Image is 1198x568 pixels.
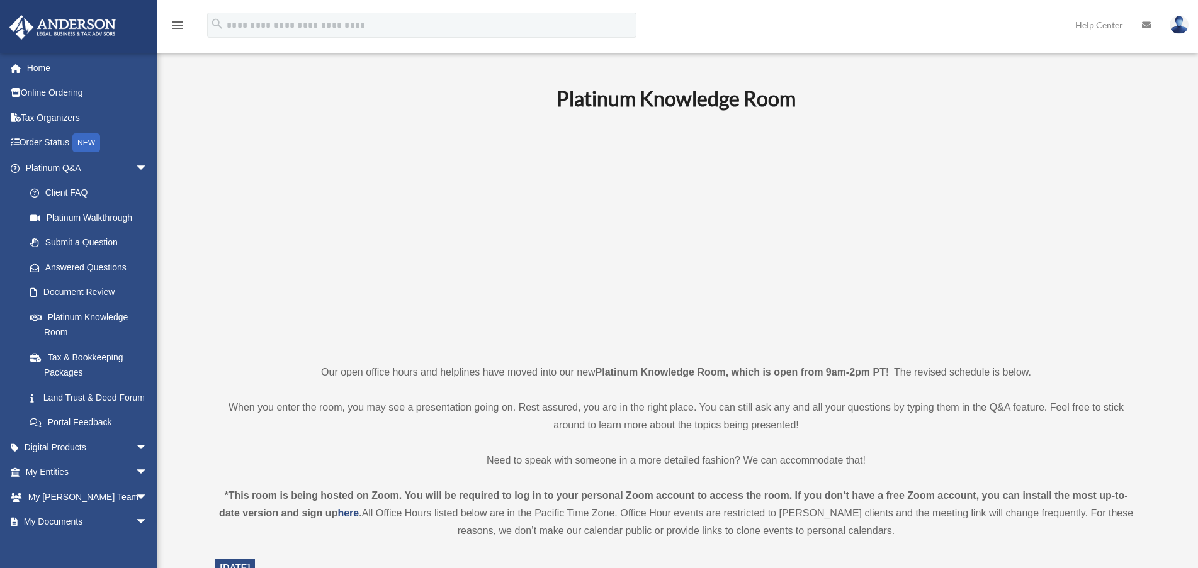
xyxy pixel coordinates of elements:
a: My Documentsarrow_drop_down [9,510,167,535]
a: Platinum Walkthrough [18,205,167,230]
div: NEW [72,133,100,152]
a: My [PERSON_NAME] Teamarrow_drop_down [9,484,167,510]
span: arrow_drop_down [135,510,161,535]
a: Platinum Knowledge Room [18,304,161,345]
p: When you enter the room, you may see a presentation going on. Rest assured, you are in the right ... [215,399,1138,434]
a: Home [9,55,167,81]
span: arrow_drop_down [135,460,161,486]
a: Order StatusNEW [9,130,167,156]
img: User Pic [1170,16,1189,34]
a: Tax Organizers [9,105,167,130]
a: Portal Feedback [18,410,167,435]
a: My Entitiesarrow_drop_down [9,460,167,485]
a: menu [170,22,185,33]
b: Platinum Knowledge Room [557,86,796,111]
span: arrow_drop_down [135,484,161,510]
a: Client FAQ [18,181,167,206]
div: All Office Hours listed below are in the Pacific Time Zone. Office Hour events are restricted to ... [215,487,1138,540]
a: Submit a Question [18,230,167,255]
p: Need to speak with someone in a more detailed fashion? We can accommodate that! [215,452,1138,469]
i: search [210,17,224,31]
a: Land Trust & Deed Forum [18,385,167,410]
a: Online Ordering [9,81,167,106]
a: Document Review [18,280,167,305]
iframe: 231110_Toby_KnowledgeRoom [487,128,865,340]
img: Anderson Advisors Platinum Portal [6,15,120,40]
i: menu [170,18,185,33]
a: Answered Questions [18,255,167,280]
span: arrow_drop_down [135,155,161,181]
p: Our open office hours and helplines have moved into our new ! The revised schedule is below. [215,364,1138,381]
a: Tax & Bookkeeping Packages [18,345,167,385]
a: Digital Productsarrow_drop_down [9,435,167,460]
a: Platinum Q&Aarrow_drop_down [9,155,167,181]
strong: Platinum Knowledge Room, which is open from 9am-2pm PT [596,367,886,377]
strong: *This room is being hosted on Zoom. You will be required to log in to your personal Zoom account ... [219,490,1128,518]
span: arrow_drop_down [135,435,161,460]
a: here [337,508,359,518]
strong: . [359,508,361,518]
